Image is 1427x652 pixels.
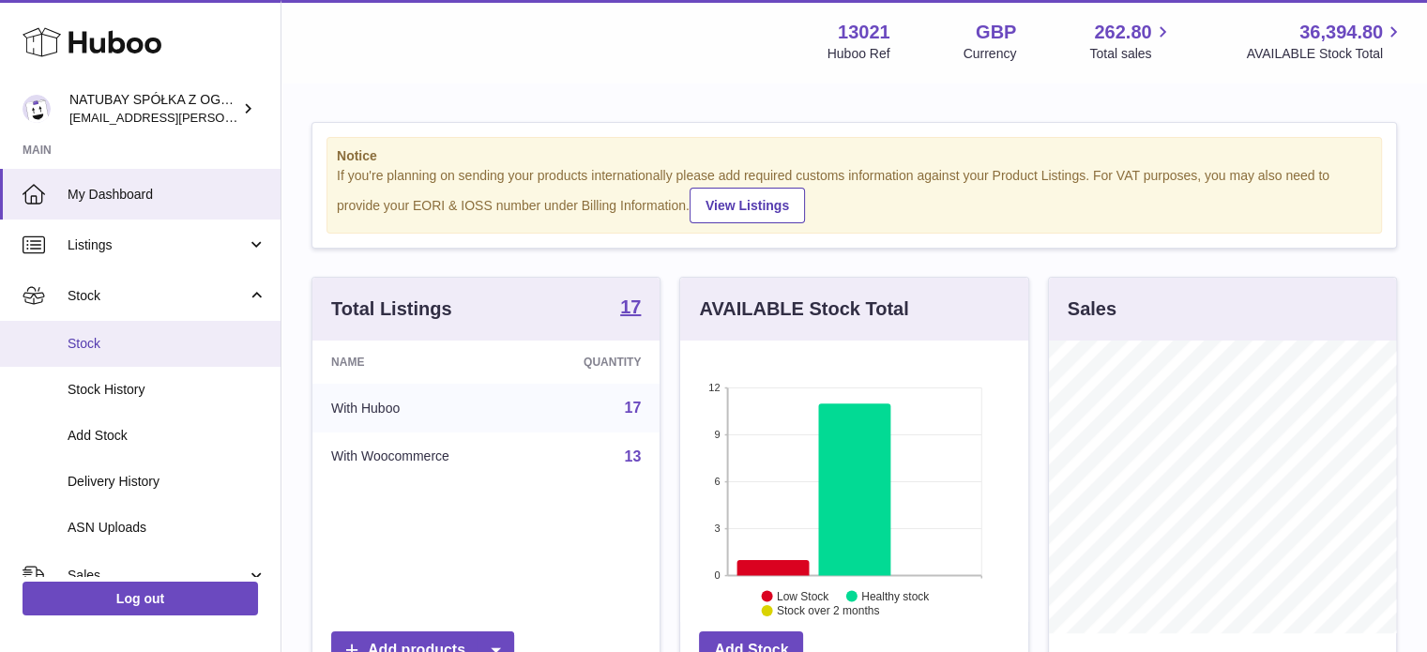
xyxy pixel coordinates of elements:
text: 3 [715,523,721,534]
th: Name [312,341,528,384]
span: My Dashboard [68,186,266,204]
td: With Huboo [312,384,528,432]
a: Log out [23,582,258,615]
h3: Sales [1068,296,1116,322]
img: kacper.antkowski@natubay.pl [23,95,51,123]
text: Healthy stock [861,589,930,602]
h3: Total Listings [331,296,452,322]
a: 13 [625,448,642,464]
span: [EMAIL_ADDRESS][PERSON_NAME][DOMAIN_NAME] [69,110,376,125]
div: Currency [964,45,1017,63]
span: Stock History [68,381,266,399]
span: Stock [68,287,247,305]
span: Stock [68,335,266,353]
strong: 17 [620,297,641,316]
span: 36,394.80 [1299,20,1383,45]
text: 9 [715,429,721,440]
span: Add Stock [68,427,266,445]
text: Low Stock [777,589,829,602]
a: 262.80 Total sales [1089,20,1173,63]
span: 262.80 [1094,20,1151,45]
strong: GBP [976,20,1016,45]
th: Quantity [528,341,660,384]
text: 12 [709,382,721,393]
text: Stock over 2 months [777,604,879,617]
strong: 13021 [838,20,890,45]
a: View Listings [690,188,805,223]
a: 36,394.80 AVAILABLE Stock Total [1246,20,1404,63]
span: Total sales [1089,45,1173,63]
div: NATUBAY SPÓŁKA Z OGRANICZONĄ ODPOWIEDZIALNOŚCIĄ [69,91,238,127]
span: Sales [68,567,247,584]
text: 0 [715,569,721,581]
text: 6 [715,476,721,487]
div: Huboo Ref [827,45,890,63]
h3: AVAILABLE Stock Total [699,296,908,322]
span: Delivery History [68,473,266,491]
span: ASN Uploads [68,519,266,537]
a: 17 [625,400,642,416]
span: Listings [68,236,247,254]
td: With Woocommerce [312,432,528,481]
span: AVAILABLE Stock Total [1246,45,1404,63]
a: 17 [620,297,641,320]
strong: Notice [337,147,1372,165]
div: If you're planning on sending your products internationally please add required customs informati... [337,167,1372,223]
